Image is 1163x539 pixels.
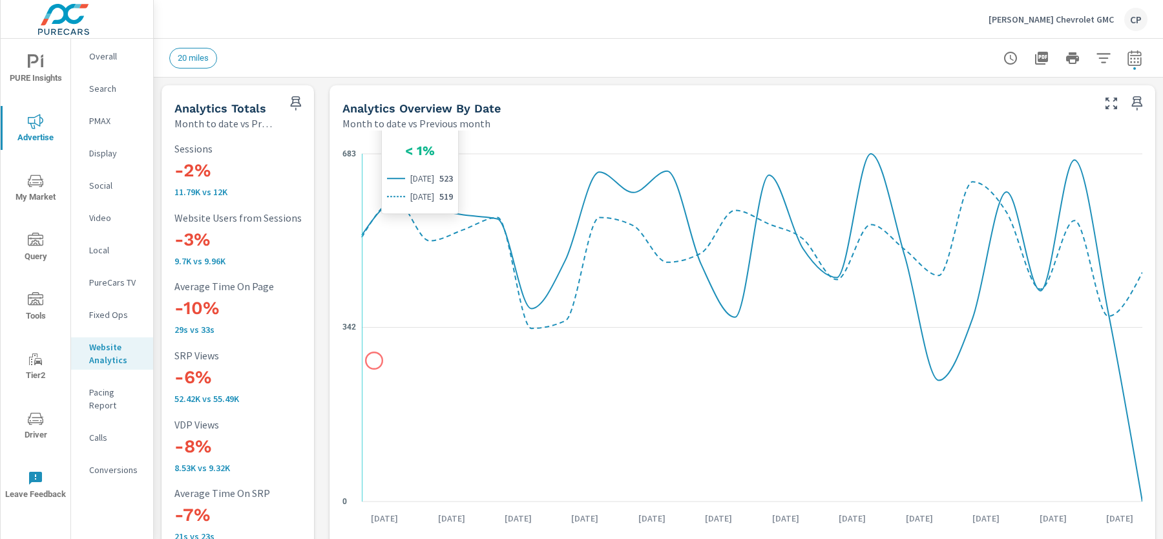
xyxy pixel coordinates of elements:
[1097,512,1142,525] p: [DATE]
[89,276,143,289] p: PureCars TV
[71,305,153,324] div: Fixed Ops
[71,79,153,98] div: Search
[1060,45,1085,71] button: Print Report
[174,487,345,499] p: Average Time On SRP
[5,233,67,264] span: Query
[174,394,345,404] p: 52,421 vs 55,487
[763,512,808,525] p: [DATE]
[342,322,356,332] text: 342
[89,82,143,95] p: Search
[362,512,407,525] p: [DATE]
[71,208,153,227] div: Video
[5,173,67,205] span: My Market
[174,212,345,224] p: Website Users from Sessions
[1124,8,1147,31] div: CP
[5,352,67,383] span: Tier2
[71,383,153,415] div: Pacing Report
[174,116,275,131] p: Month to date vs Previous month
[89,211,143,224] p: Video
[342,149,356,158] text: 683
[174,350,345,361] p: SRP Views
[89,179,143,192] p: Social
[71,428,153,447] div: Calls
[89,463,143,476] p: Conversions
[1091,45,1116,71] button: Apply Filters
[629,512,675,525] p: [DATE]
[696,512,741,525] p: [DATE]
[1029,45,1054,71] button: "Export Report to PDF"
[71,460,153,480] div: Conversions
[174,101,266,115] h5: Analytics Totals
[429,512,474,525] p: [DATE]
[5,470,67,502] span: Leave Feedback
[963,512,1009,525] p: [DATE]
[71,47,153,66] div: Overall
[286,93,306,114] span: Save this to your personalized report
[5,54,67,86] span: PURE Insights
[174,297,345,319] h3: -10%
[5,114,67,145] span: Advertise
[1122,45,1147,71] button: Select Date Range
[89,341,143,366] p: Website Analytics
[1031,512,1076,525] p: [DATE]
[174,256,345,266] p: 9,702 vs 9,956
[342,101,501,115] h5: Analytics Overview By Date
[89,147,143,160] p: Display
[342,497,347,506] text: 0
[5,411,67,443] span: Driver
[170,53,216,63] span: 20 miles
[71,111,153,131] div: PMAX
[496,512,541,525] p: [DATE]
[174,280,345,292] p: Average Time On Page
[174,366,345,388] h3: -6%
[174,463,345,473] p: 8,534 vs 9,316
[89,308,143,321] p: Fixed Ops
[174,504,345,526] h3: -7%
[989,14,1114,25] p: [PERSON_NAME] Chevrolet GMC
[174,436,345,458] h3: -8%
[174,229,345,251] h3: -3%
[71,143,153,163] div: Display
[174,187,345,197] p: 11,792 vs 11,999
[71,176,153,195] div: Social
[1127,93,1147,114] span: Save this to your personalized report
[562,512,607,525] p: [DATE]
[71,337,153,370] div: Website Analytics
[5,292,67,324] span: Tools
[71,273,153,292] div: PureCars TV
[174,143,345,154] p: Sessions
[830,512,875,525] p: [DATE]
[342,116,490,131] p: Month to date vs Previous month
[174,324,345,335] p: 29s vs 33s
[174,419,345,430] p: VDP Views
[89,386,143,412] p: Pacing Report
[1,39,70,514] div: nav menu
[1101,93,1122,114] button: Make Fullscreen
[89,244,143,257] p: Local
[89,50,143,63] p: Overall
[89,114,143,127] p: PMAX
[71,240,153,260] div: Local
[89,431,143,444] p: Calls
[897,512,942,525] p: [DATE]
[174,160,345,182] h3: -2%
